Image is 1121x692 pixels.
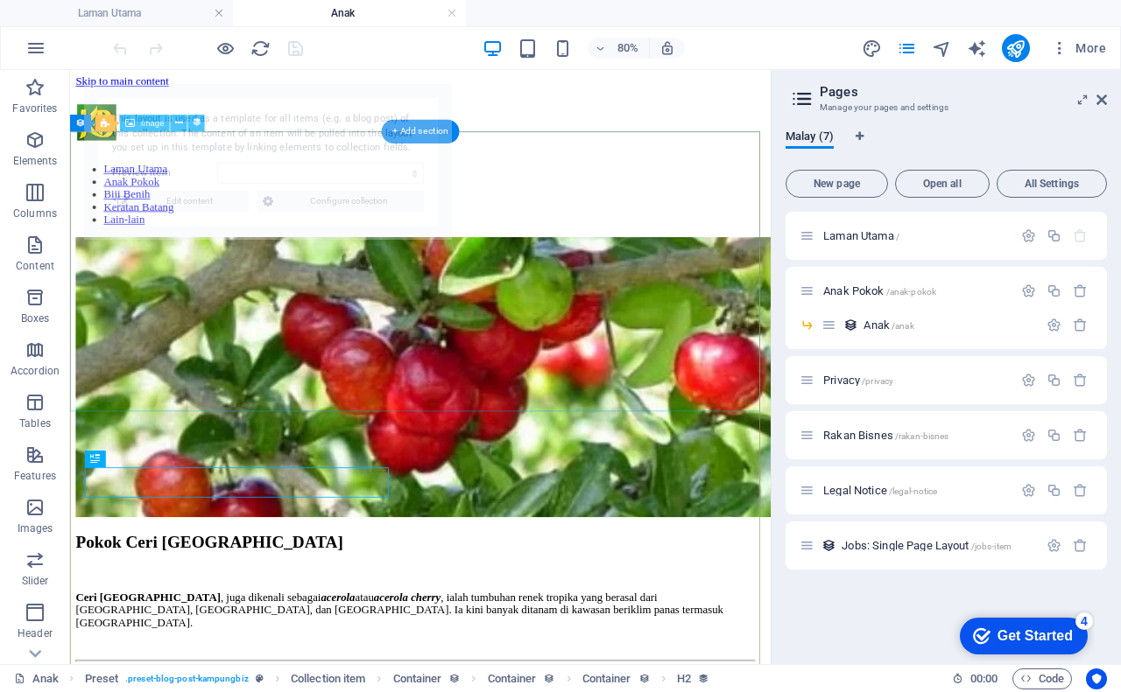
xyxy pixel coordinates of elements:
i: AI Writer [967,38,987,59]
div: Remove [1073,373,1088,388]
span: More [1051,39,1106,57]
p: Content [16,259,54,273]
button: navigator [932,38,953,59]
p: Tables [19,416,51,430]
button: publish [1002,34,1030,62]
div: Remove [1073,538,1088,553]
span: Click to select. Double-click to edit [677,668,691,689]
div: Duplicate [1047,283,1061,298]
i: Reload page [250,38,271,59]
div: Settings [1021,228,1036,243]
div: Settings [1021,428,1036,443]
span: / [896,232,899,241]
p: Features [14,469,56,483]
div: Duplicate [1047,228,1061,243]
button: pages [897,38,918,59]
div: Remove [1073,283,1088,298]
p: Columns [13,206,57,220]
div: Anak Pokok/anak-pokok [818,285,1012,297]
div: Jobs: Single Page Layout/jobs-item [836,540,1038,551]
div: Remove [1073,428,1088,443]
p: Boxes [21,311,50,325]
i: Pages (Ctrl+Alt+S) [897,38,917,59]
i: This element can be bound to a collection field [543,673,554,684]
div: 4 [125,3,143,21]
span: . preset-blog-post-kampungbiz [125,668,249,689]
button: 80% [588,38,650,59]
span: Anak Pokok [823,284,936,297]
span: Laman Utama [823,229,899,242]
p: Header [18,626,53,640]
button: All Settings [997,170,1107,198]
i: On resize automatically adjust zoom level to fit chosen device. [659,40,675,56]
div: Duplicate [1047,428,1061,443]
span: /anak [892,321,914,331]
i: Navigator [932,38,952,59]
button: More [1044,34,1113,62]
nav: breadcrumb [85,668,710,689]
p: Slider [22,574,49,588]
span: Click to select. Double-click to edit [291,668,365,689]
h6: 80% [614,38,642,59]
div: Settings [1021,373,1036,388]
i: This element can be bound to a collection field [448,673,460,684]
p: Elements [13,154,58,168]
p: Accordion [11,364,60,378]
div: + Add section [382,120,460,143]
span: /anak-pokok [886,287,937,297]
span: /jobs-item [971,542,1012,551]
span: Click to select. Double-click to edit [393,668,442,689]
button: reload [250,38,271,59]
div: Language Tabs [786,129,1107,163]
h2: Pages [820,84,1107,100]
span: /rakan-bisnes [895,431,949,441]
div: The startpage cannot be deleted [1073,228,1088,243]
div: Anak/anak [858,319,1038,331]
span: /privacy [862,376,893,386]
span: Click to open page [842,539,1012,552]
span: New page [793,178,880,189]
p: Favorites [12,101,57,115]
div: Settings [1021,483,1036,498]
span: Anak [864,318,913,332]
span: All Settings [1005,178,1099,189]
span: Image [141,119,165,128]
span: Open all [903,178,982,189]
span: Click to select. Double-click to edit [582,668,631,689]
i: Publish [1005,38,1026,59]
span: Click to select. Double-click to edit [488,668,537,689]
span: /legal-notice [889,486,938,496]
div: Rakan Bisnes/rakan-bisnes [818,430,1012,441]
div: Settings [1047,318,1061,332]
div: Remove [1073,318,1088,332]
i: This element is bound to a collection [698,673,709,684]
div: Settings [1047,538,1061,553]
button: design [862,38,883,59]
button: Click here to leave preview mode and continue editing [215,38,236,59]
h6: Session time [952,668,998,689]
i: This element is a customizable preset [256,674,264,683]
i: This element can be bound to a collection field [638,673,650,684]
a: Skip to main content [7,7,123,22]
div: Get Started 4 items remaining, 20% complete [10,9,137,45]
a: Click to cancel selection. Double-click to open Pages [14,668,59,689]
button: New page [786,170,888,198]
span: Click to open page [823,484,937,497]
span: Click to open page [823,374,893,387]
button: text_generator [967,38,988,59]
button: Code [1012,668,1072,689]
div: Duplicate [1047,483,1061,498]
div: Get Started [47,19,123,35]
span: Click to open page [823,429,948,442]
div: Privacy/privacy [818,374,1012,386]
h4: Anak [233,3,466,23]
i: Design (Ctrl+Alt+Y) [862,38,882,59]
div: This layout is used as a template for all items (e.g. a blog post) of this collection. The conten... [843,318,858,332]
h3: Manage your pages and settings [820,100,1072,115]
span: Code [1020,668,1064,689]
span: Malay (7) [786,126,834,150]
div: Remove [1073,483,1088,498]
div: Duplicate [1047,373,1061,388]
div: Settings [1021,283,1036,298]
p: Images [18,521,53,535]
